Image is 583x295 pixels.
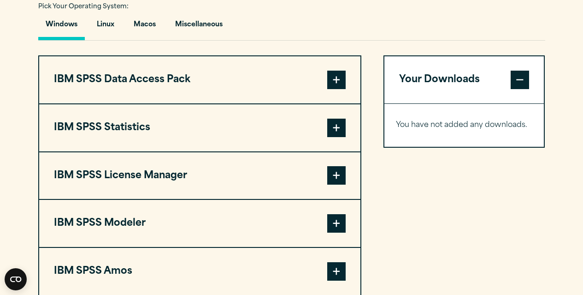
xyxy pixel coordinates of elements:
[126,14,163,40] button: Macos
[39,248,360,295] button: IBM SPSS Amos
[396,119,533,132] p: You have not added any downloads.
[5,268,27,290] button: Open CMP widget
[39,56,360,103] button: IBM SPSS Data Access Pack
[38,14,85,40] button: Windows
[39,200,360,247] button: IBM SPSS Modeler
[384,103,544,147] div: Your Downloads
[89,14,122,40] button: Linux
[168,14,230,40] button: Miscellaneous
[39,104,360,151] button: IBM SPSS Statistics
[38,4,129,10] span: Pick Your Operating System:
[384,56,544,103] button: Your Downloads
[39,152,360,199] button: IBM SPSS License Manager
